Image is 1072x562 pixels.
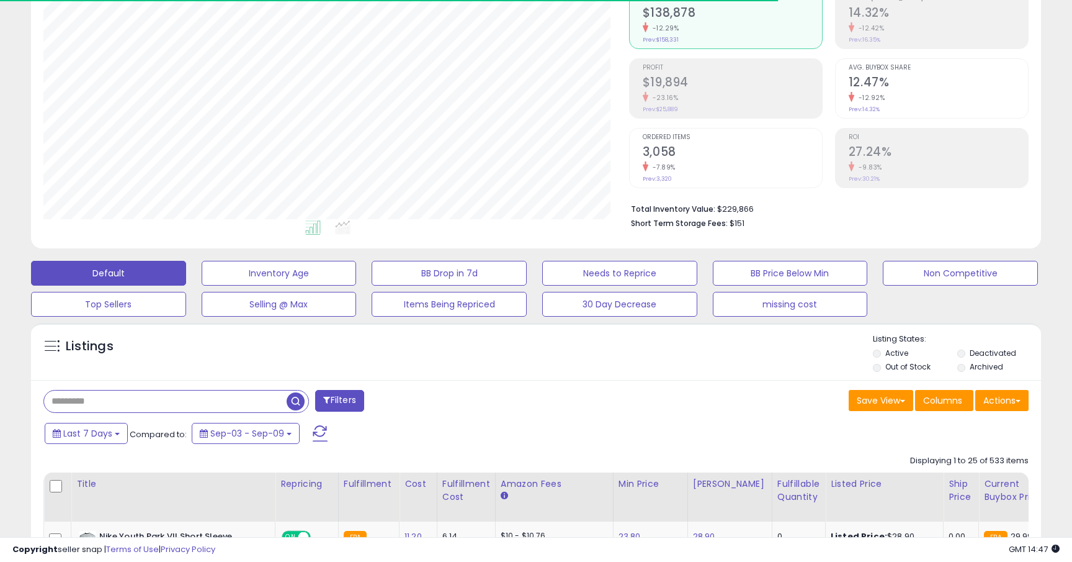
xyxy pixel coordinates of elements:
[631,218,728,229] b: Short Term Storage Fees:
[45,423,128,444] button: Last 7 Days
[76,478,270,491] div: Title
[883,261,1038,286] button: Non Competitive
[202,292,357,317] button: Selling @ Max
[648,93,679,102] small: -23.16%
[161,543,215,555] a: Privacy Policy
[643,175,672,183] small: Prev: 3,320
[831,478,938,491] div: Listed Price
[501,478,608,491] div: Amazon Fees
[648,163,676,172] small: -7.89%
[31,261,186,286] button: Default
[854,24,885,33] small: -12.42%
[372,292,527,317] button: Items Being Repriced
[63,427,112,440] span: Last 7 Days
[693,478,767,491] div: [PERSON_NAME]
[344,478,394,491] div: Fulfillment
[885,348,908,358] label: Active
[849,75,1028,92] h2: 12.47%
[910,455,1029,467] div: Displaying 1 to 25 of 533 items
[849,106,880,113] small: Prev: 14.32%
[873,333,1040,345] p: Listing States:
[643,134,822,141] span: Ordered Items
[1009,543,1060,555] span: 2025-09-17 14:47 GMT
[713,261,868,286] button: BB Price Below Min
[849,390,913,411] button: Save View
[643,106,678,113] small: Prev: $25,889
[777,478,820,504] div: Fulfillable Quantity
[885,361,931,372] label: Out of Stock
[849,65,1028,71] span: Avg. Buybox Share
[923,394,962,407] span: Columns
[949,478,973,504] div: Ship Price
[280,478,333,491] div: Repricing
[643,75,822,92] h2: $19,894
[210,427,284,440] span: Sep-03 - Sep-09
[631,204,715,214] b: Total Inventory Value:
[501,491,508,502] small: Amazon Fees.
[849,6,1028,22] h2: 14.32%
[315,390,364,412] button: Filters
[106,543,159,555] a: Terms of Use
[849,134,1028,141] span: ROI
[12,544,215,556] div: seller snap | |
[648,24,679,33] small: -12.29%
[970,348,1016,358] label: Deactivated
[631,201,1019,215] li: $229,866
[643,145,822,161] h2: 3,058
[130,428,187,440] span: Compared to:
[984,478,1048,504] div: Current Buybox Price
[730,217,744,229] span: $151
[849,175,880,183] small: Prev: 30.21%
[542,261,697,286] button: Needs to Reprice
[970,361,1003,372] label: Archived
[442,478,490,504] div: Fulfillment Cost
[643,6,822,22] h2: $138,878
[404,478,432,491] div: Cost
[12,543,58,555] strong: Copyright
[372,261,527,286] button: BB Drop in 7d
[202,261,357,286] button: Inventory Age
[192,423,300,444] button: Sep-03 - Sep-09
[849,36,880,43] small: Prev: 16.35%
[66,338,114,355] h5: Listings
[619,478,682,491] div: Min Price
[643,36,679,43] small: Prev: $158,331
[713,292,868,317] button: missing cost
[643,65,822,71] span: Profit
[849,145,1028,161] h2: 27.24%
[542,292,697,317] button: 30 Day Decrease
[854,163,882,172] small: -9.83%
[975,390,1029,411] button: Actions
[915,390,973,411] button: Columns
[31,292,186,317] button: Top Sellers
[854,93,885,102] small: -12.92%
